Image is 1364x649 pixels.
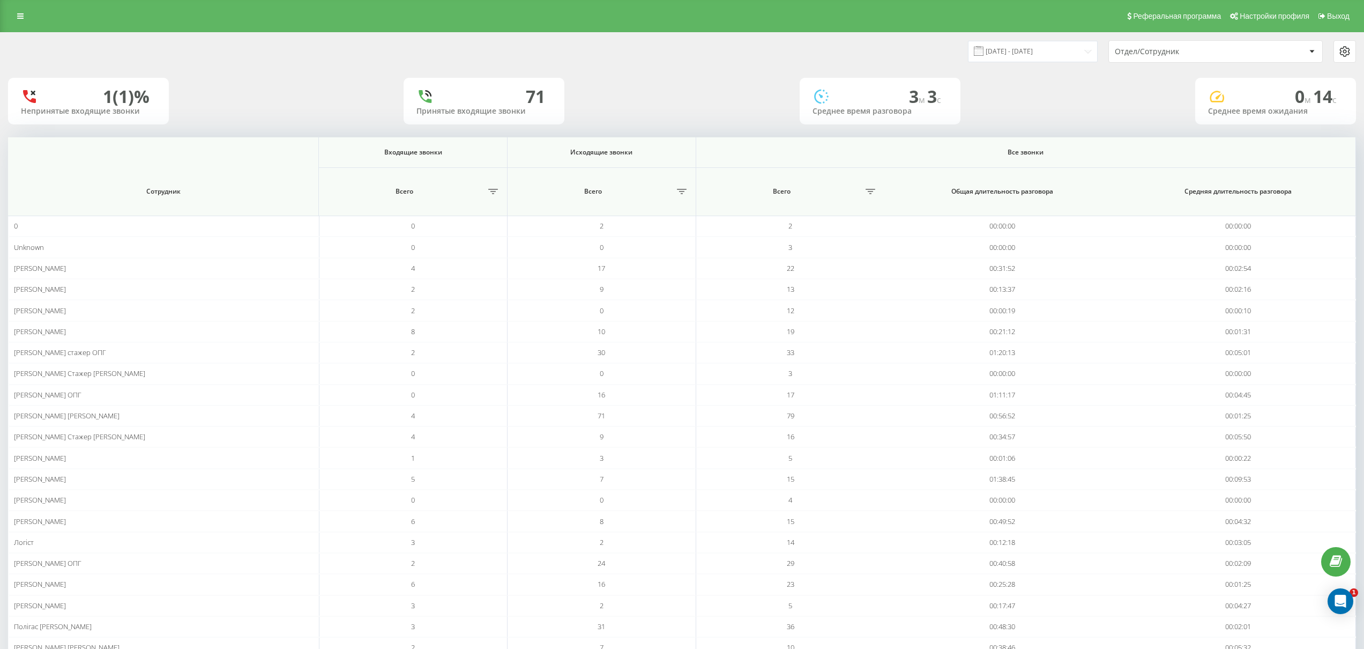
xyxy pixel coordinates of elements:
[14,368,145,378] span: [PERSON_NAME] Стажер [PERSON_NAME]
[522,148,682,157] span: Исходящие звонки
[598,558,605,568] span: 24
[14,558,81,568] span: [PERSON_NAME] ОПГ
[1120,279,1356,300] td: 00:02:16
[600,306,603,315] span: 0
[411,517,415,526] span: 6
[885,490,1121,511] td: 00:00:00
[411,221,415,231] span: 0
[885,511,1121,532] td: 00:49:52
[1305,94,1313,106] span: м
[14,327,66,336] span: [PERSON_NAME]
[14,579,66,589] span: [PERSON_NAME]
[14,517,66,526] span: [PERSON_NAME]
[600,517,603,526] span: 8
[325,187,485,196] span: Всего
[788,368,792,378] span: 3
[787,284,794,294] span: 13
[885,469,1121,490] td: 01:38:45
[813,107,948,116] div: Среднее время разговора
[1120,237,1356,257] td: 00:00:00
[885,321,1121,342] td: 00:21:12
[1350,588,1358,597] span: 1
[411,411,415,421] span: 4
[1133,12,1221,20] span: Реферальная программа
[885,216,1121,237] td: 00:00:00
[702,187,862,196] span: Всего
[411,558,415,568] span: 2
[598,348,605,357] span: 30
[14,348,106,357] span: [PERSON_NAME] стажер ОПГ
[885,426,1121,447] td: 00:34:57
[787,390,794,400] span: 17
[14,411,120,421] span: [PERSON_NAME] [PERSON_NAME]
[734,148,1317,157] span: Все звонки
[598,411,605,421] span: 71
[787,579,794,589] span: 23
[885,342,1121,363] td: 01:20:13
[1120,447,1356,468] td: 00:00:22
[21,107,156,116] div: Непринятые входящие звонки
[411,306,415,315] span: 2
[1120,258,1356,279] td: 00:02:54
[411,390,415,400] span: 0
[411,453,415,463] span: 1
[411,622,415,631] span: 3
[885,447,1121,468] td: 00:01:06
[600,284,603,294] span: 9
[885,258,1121,279] td: 00:31:52
[1120,511,1356,532] td: 00:04:32
[1120,469,1356,490] td: 00:09:53
[411,284,415,294] span: 2
[411,474,415,484] span: 5
[787,474,794,484] span: 15
[598,622,605,631] span: 31
[1327,12,1350,20] span: Выход
[600,601,603,610] span: 2
[333,148,493,157] span: Входящие звонки
[600,368,603,378] span: 0
[885,553,1121,574] td: 00:40:58
[1313,85,1337,108] span: 14
[919,94,927,106] span: м
[14,474,66,484] span: [PERSON_NAME]
[787,537,794,547] span: 14
[787,263,794,273] span: 22
[411,495,415,505] span: 0
[1120,321,1356,342] td: 00:01:31
[600,432,603,441] span: 9
[1328,588,1353,614] div: Open Intercom Messenger
[411,432,415,441] span: 4
[787,411,794,421] span: 79
[14,284,66,294] span: [PERSON_NAME]
[14,242,44,252] span: Unknown
[1295,85,1313,108] span: 0
[787,348,794,357] span: 33
[885,237,1121,257] td: 00:00:00
[927,85,941,108] span: 3
[1120,616,1356,637] td: 00:02:01
[598,327,605,336] span: 10
[1137,187,1339,196] span: Средняя длительность разговора
[14,263,66,273] span: [PERSON_NAME]
[598,390,605,400] span: 16
[1120,553,1356,574] td: 00:02:09
[598,263,605,273] span: 17
[787,622,794,631] span: 36
[28,187,298,196] span: Сотрудник
[885,616,1121,637] td: 00:48:30
[103,86,150,107] div: 1 (1)%
[885,532,1121,553] td: 00:12:18
[598,579,605,589] span: 16
[600,453,603,463] span: 3
[600,495,603,505] span: 0
[411,601,415,610] span: 3
[411,368,415,378] span: 0
[600,537,603,547] span: 2
[411,242,415,252] span: 0
[1120,300,1356,321] td: 00:00:10
[14,306,66,315] span: [PERSON_NAME]
[787,327,794,336] span: 19
[14,601,66,610] span: [PERSON_NAME]
[1120,426,1356,447] td: 00:05:50
[1120,574,1356,595] td: 00:01:25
